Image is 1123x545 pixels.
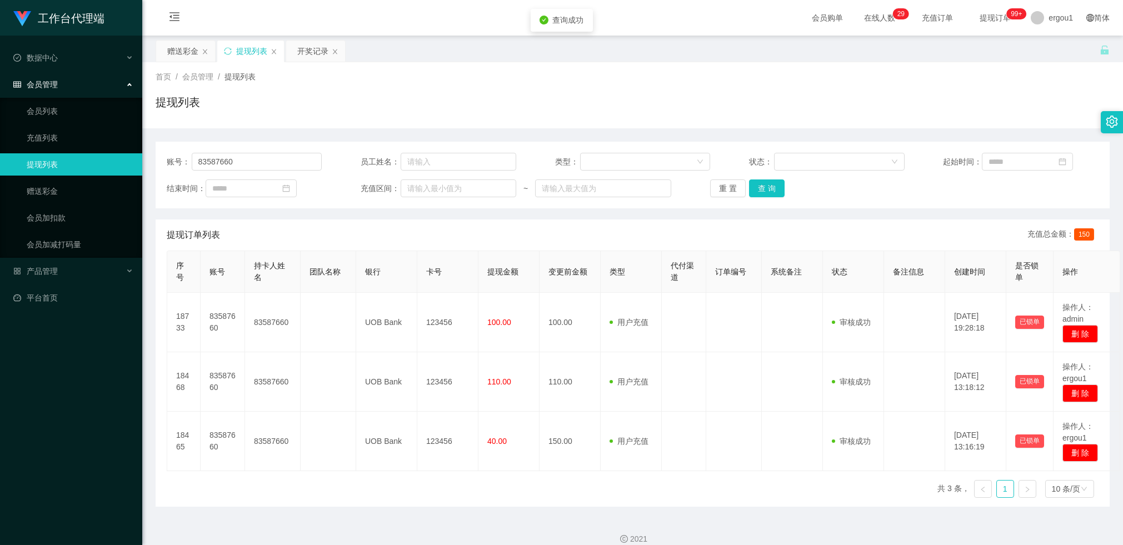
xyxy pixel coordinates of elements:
td: 83587660 [245,293,301,352]
span: 持卡人姓名 [254,261,285,282]
img: logo.9652507e.png [13,11,31,27]
span: 系统备注 [771,267,802,276]
span: 结束时间： [167,183,206,194]
span: 审核成功 [832,377,871,386]
td: 18465 [167,412,201,471]
span: 创建时间 [954,267,985,276]
span: 操作人：ergou1 [1062,362,1094,383]
td: 83587660 [245,412,301,471]
span: 备注信息 [893,267,924,276]
td: [DATE] 13:18:12 [945,352,1006,412]
i: 图标: global [1086,14,1094,22]
td: 123456 [417,293,478,352]
td: 83587660 [201,293,245,352]
span: 是否锁单 [1015,261,1039,282]
i: 图标: table [13,81,21,88]
td: UOB Bank [356,352,417,412]
td: [DATE] 13:16:19 [945,412,1006,471]
li: 1 [996,480,1014,498]
span: 充值区间： [361,183,401,194]
span: 在线人数 [859,14,901,22]
i: 图标: appstore-o [13,267,21,275]
a: 会员列表 [27,100,133,122]
i: icon: check-circle [540,16,548,24]
span: 操作 [1062,267,1078,276]
td: 123456 [417,412,478,471]
span: 会员管理 [13,80,58,89]
span: 起始时间： [943,156,982,168]
td: 123456 [417,352,478,412]
td: 83587660 [245,352,301,412]
span: 审核成功 [832,437,871,446]
input: 请输入最小值为 [401,179,516,197]
span: 状态： [749,156,774,168]
sup: 1018 [1006,8,1026,19]
input: 请输入 [401,153,516,171]
li: 下一页 [1019,480,1036,498]
span: 充值订单 [916,14,959,22]
p: 2 [897,8,901,19]
a: 图标: dashboard平台首页 [13,287,133,309]
i: 图标: unlock [1100,45,1110,55]
span: / [176,72,178,81]
h1: 工作台代理端 [38,1,104,36]
a: 1 [997,481,1014,497]
span: 用户充值 [610,377,648,386]
span: 数据中心 [13,53,58,62]
button: 查 询 [749,179,785,197]
span: 提现订单列表 [167,228,220,242]
td: [DATE] 19:28:18 [945,293,1006,352]
h1: 提现列表 [156,94,200,111]
span: 卡号 [426,267,442,276]
li: 上一页 [974,480,992,498]
span: 员工姓名： [361,156,401,168]
button: 已锁单 [1015,316,1044,329]
span: 账号 [209,267,225,276]
span: 用户充值 [610,437,648,446]
div: 充值总金额： [1027,228,1099,242]
i: 图标: down [697,158,703,166]
div: 开奖记录 [297,41,328,62]
span: 团队名称 [310,267,341,276]
button: 已锁单 [1015,434,1044,448]
span: 产品管理 [13,267,58,276]
i: 图标: close [271,48,277,55]
span: 提现列表 [224,72,256,81]
span: 150 [1074,228,1094,241]
i: 图标: close [332,48,338,55]
i: 图标: close [202,48,208,55]
li: 共 3 条， [937,480,970,498]
span: 类型： [555,156,580,168]
span: 代付渠道 [671,261,694,282]
td: 150.00 [540,412,601,471]
span: 40.00 [487,437,507,446]
span: 状态 [832,267,847,276]
span: 变更前金额 [548,267,587,276]
span: 订单编号 [715,267,746,276]
span: 用户充值 [610,318,648,327]
div: 提现列表 [236,41,267,62]
div: 2021 [151,533,1114,545]
button: 删 除 [1062,325,1098,343]
span: 首页 [156,72,171,81]
i: 图标: setting [1106,116,1118,128]
td: 83587660 [201,412,245,471]
i: 图标: calendar [1059,158,1066,166]
td: 100.00 [540,293,601,352]
td: 18468 [167,352,201,412]
a: 工作台代理端 [13,13,104,22]
a: 会员加扣款 [27,207,133,229]
span: / [218,72,220,81]
a: 赠送彩金 [27,180,133,202]
td: 110.00 [540,352,601,412]
i: 图标: copyright [620,535,628,543]
span: 110.00 [487,377,511,386]
i: 图标: left [980,486,986,493]
span: 操作人：ergou1 [1062,422,1094,442]
i: 图标: check-circle-o [13,54,21,62]
button: 删 除 [1062,384,1098,402]
input: 请输入 [192,153,322,171]
span: 查询成功 [553,16,584,24]
span: 会员管理 [182,72,213,81]
sup: 29 [893,8,909,19]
